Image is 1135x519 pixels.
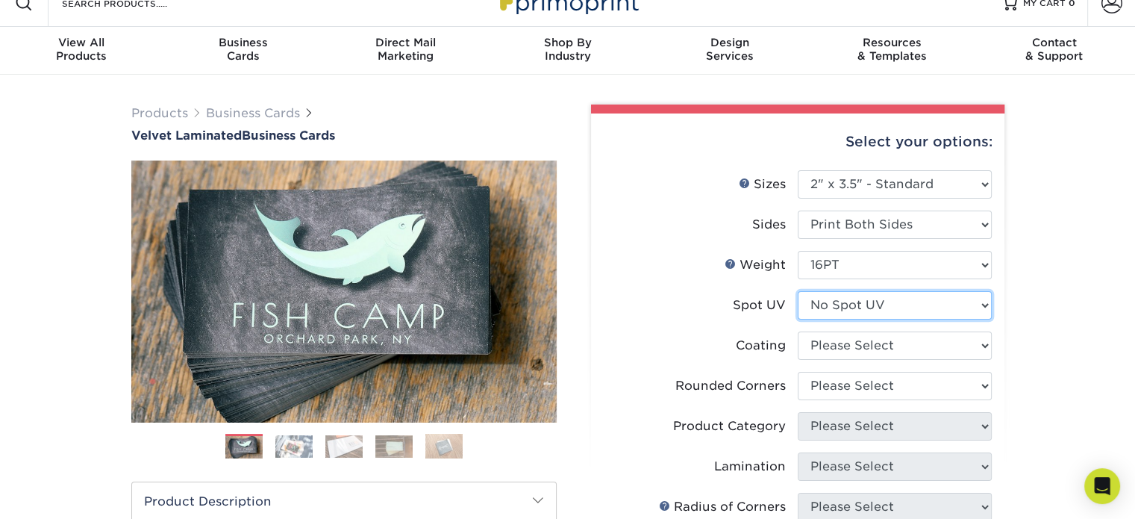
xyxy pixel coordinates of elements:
[736,337,786,355] div: Coating
[659,498,786,516] div: Radius of Corners
[725,256,786,274] div: Weight
[487,36,648,49] span: Shop By
[162,36,324,49] span: Business
[675,377,786,395] div: Rounded Corners
[275,435,313,458] img: Business Cards 02
[752,216,786,234] div: Sides
[131,128,557,143] a: Velvet LaminatedBusiness Cards
[648,36,810,63] div: Services
[714,458,786,476] div: Lamination
[487,36,648,63] div: Industry
[325,435,363,458] img: Business Cards 03
[603,114,992,170] div: Select your options:
[973,36,1135,63] div: & Support
[810,27,972,75] a: Resources& Templates
[225,429,263,466] img: Business Cards 01
[739,175,786,193] div: Sizes
[648,36,810,49] span: Design
[810,36,972,63] div: & Templates
[162,36,324,63] div: Cards
[973,36,1135,49] span: Contact
[810,36,972,49] span: Resources
[487,27,648,75] a: Shop ByIndustry
[131,128,557,143] h1: Business Cards
[673,417,786,435] div: Product Category
[325,36,487,49] span: Direct Mail
[733,296,786,314] div: Spot UV
[425,434,463,459] img: Business Cards 05
[375,435,413,458] img: Business Cards 04
[973,27,1135,75] a: Contact& Support
[1084,468,1120,504] div: Open Intercom Messenger
[131,78,557,504] img: Velvet Laminated 01
[325,27,487,75] a: Direct MailMarketing
[648,27,810,75] a: DesignServices
[325,36,487,63] div: Marketing
[206,106,300,120] a: Business Cards
[131,106,188,120] a: Products
[131,128,242,143] span: Velvet Laminated
[162,27,324,75] a: BusinessCards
